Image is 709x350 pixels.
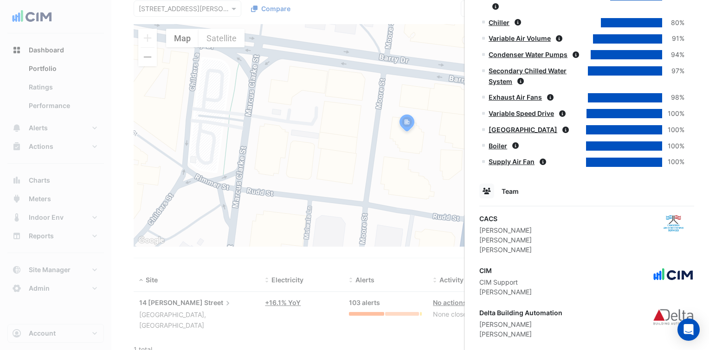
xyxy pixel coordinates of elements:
div: Delta Building Automation [479,308,562,318]
div: [PERSON_NAME] [479,287,532,297]
span: Team [502,187,519,195]
img: Delta Building Automation [652,308,694,326]
div: CIM Support [479,277,532,287]
a: Chiller [489,19,509,26]
a: Supply Air Fan [489,158,535,165]
div: 100% [662,125,684,135]
a: [GEOGRAPHIC_DATA] [489,126,557,134]
div: 97% [662,66,684,76]
div: 94% [662,50,684,60]
div: 100% [662,141,684,152]
a: Condenser Water Pumps [489,51,567,58]
div: CACS [479,214,532,223]
div: [PERSON_NAME] [479,245,532,255]
div: Open Intercom Messenger [677,318,700,341]
a: Boiler [489,142,507,150]
div: [PERSON_NAME] [479,319,562,329]
a: Secondary Chilled Water System [489,67,567,85]
div: 91% [662,33,684,44]
div: 100% [662,108,684,119]
a: Exhaust Air Fans [489,93,542,101]
div: [PERSON_NAME] [479,329,562,339]
div: [PERSON_NAME] [479,235,532,245]
div: 100% [662,157,684,167]
div: [PERSON_NAME] [479,225,532,235]
img: CIM [652,266,694,284]
div: 80% [662,18,684,28]
img: CACS [652,214,694,232]
a: Variable Speed Drive [489,109,554,117]
div: CIM [479,266,532,275]
a: Variable Air Volume [489,34,551,42]
div: 98% [662,92,684,103]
